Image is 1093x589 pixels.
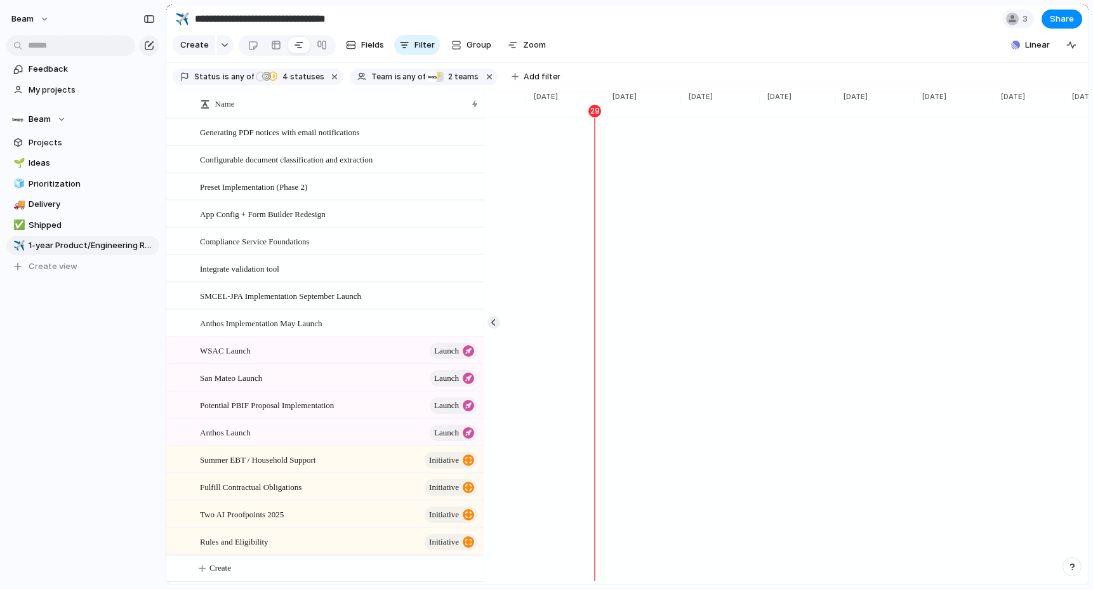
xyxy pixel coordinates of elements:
[681,91,717,102] span: [DATE]
[29,113,51,126] span: Beam
[836,91,871,102] span: [DATE]
[1042,10,1082,29] button: Share
[179,555,503,581] button: Create
[401,71,426,83] span: any of
[429,451,459,469] span: initiative
[394,35,440,55] button: Filter
[200,479,301,494] span: Fulfill Contractual Obligations
[6,154,159,173] a: 🌱Ideas
[1025,39,1050,51] span: Linear
[200,315,322,330] span: Anthos Implementation May Launch
[361,39,384,51] span: Fields
[172,9,192,29] button: ✈️
[175,10,189,27] div: ✈️
[429,533,459,551] span: initiative
[200,425,251,439] span: Anthos Launch
[6,257,159,276] button: Create view
[220,70,256,84] button: isany of
[11,13,34,25] span: Beam
[29,136,155,149] span: Projects
[993,91,1029,102] span: [DATE]
[200,234,310,248] span: Compliance Service Foundations
[434,424,459,442] span: launch
[427,70,481,84] button: ⚡2 teams
[255,70,327,84] button: 4 statuses
[229,71,254,83] span: any of
[504,68,568,86] button: Add filter
[200,534,268,548] span: Rules and Eligibility
[392,70,428,84] button: isany of
[425,534,477,550] button: initiative
[915,91,950,102] span: [DATE]
[430,425,477,441] button: launch
[200,124,360,139] span: Generating PDF notices with email notifications
[200,152,373,166] span: Configurable document classification and extraction
[200,397,334,412] span: Potential PBIF Proposal Implementation
[200,261,279,275] span: Integrate validation tool
[414,39,435,51] span: Filter
[1050,13,1074,25] span: Share
[11,178,24,190] button: 🧊
[524,71,560,83] span: Add filter
[430,343,477,359] button: launch
[173,35,215,55] button: Create
[13,156,22,171] div: 🌱
[760,91,795,102] span: [DATE]
[6,133,159,152] a: Projects
[13,218,22,232] div: ✅
[1023,13,1031,25] span: 3
[11,157,24,169] button: 🌱
[279,71,324,83] span: statuses
[29,63,155,76] span: Feedback
[200,343,251,357] span: WSAC Launch
[29,178,155,190] span: Prioritization
[200,452,315,467] span: Summer EBT / Household Support
[371,71,392,83] span: Team
[6,236,159,255] a: ✈️1-year Product/Engineering Roadmap
[434,342,459,360] span: launch
[200,288,361,303] span: SMCEL-JPA Implementation September Launch
[194,71,220,83] span: Status
[29,198,155,211] span: Delivery
[279,72,290,81] span: 4
[6,216,159,235] div: ✅Shipped
[29,239,155,252] span: 1-year Product/Engineering Roadmap
[6,175,159,194] a: 🧊Prioritization
[1006,36,1055,55] button: Linear
[425,479,477,496] button: initiative
[200,206,326,221] span: App Config + Form Builder Redesign
[425,506,477,523] button: initiative
[434,397,459,414] span: launch
[526,91,562,102] span: [DATE]
[209,562,231,574] span: Create
[444,71,479,83] span: teams
[434,369,459,387] span: launch
[200,179,307,194] span: Preset Implementation (Phase 2)
[29,84,155,96] span: My projects
[430,397,477,414] button: launch
[13,176,22,191] div: 🧊
[429,479,459,496] span: initiative
[425,452,477,468] button: initiative
[6,9,56,29] button: Beam
[523,39,546,51] span: Zoom
[200,506,284,521] span: Two AI Proofpoints 2025
[444,72,454,81] span: 2
[6,81,159,100] a: My projects
[434,72,444,82] div: ⚡
[11,198,24,211] button: 🚚
[588,105,601,117] div: 29
[429,506,459,524] span: initiative
[29,157,155,169] span: Ideas
[200,370,262,385] span: San Mateo Launch
[503,35,551,55] button: Zoom
[467,39,491,51] span: Group
[605,91,640,102] span: [DATE]
[6,195,159,214] a: 🚚Delivery
[11,219,24,232] button: ✅
[11,239,24,252] button: ✈️
[445,35,498,55] button: Group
